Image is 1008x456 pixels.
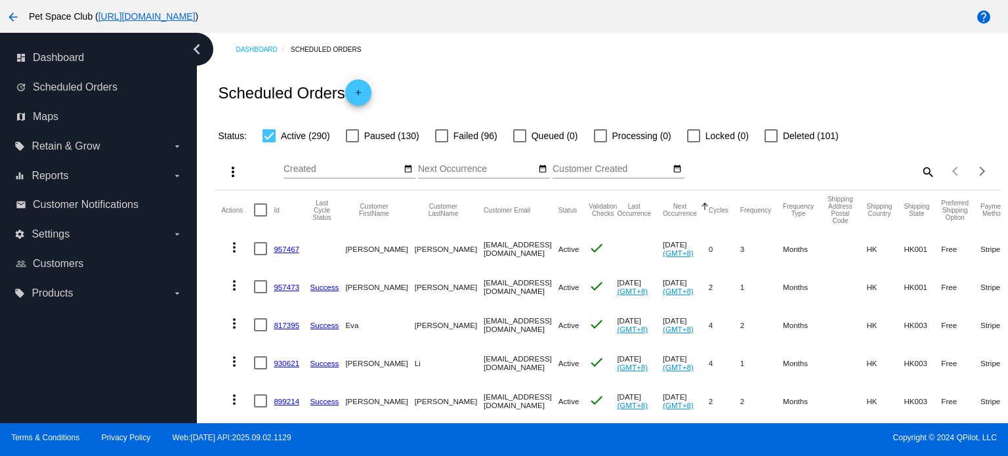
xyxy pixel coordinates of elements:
i: arrow_drop_down [172,288,182,299]
mat-header-cell: Validation Checks [589,190,617,230]
a: [URL][DOMAIN_NAME] [98,11,196,22]
a: (GMT+8) [663,363,694,371]
mat-icon: more_vert [226,392,242,407]
mat-cell: Free [941,306,980,344]
span: Processing (0) [612,128,671,144]
mat-cell: Months [783,382,826,420]
span: Reports [31,170,68,182]
h2: Scheduled Orders [218,79,371,106]
mat-cell: [DATE] [663,344,709,382]
a: map Maps [16,106,182,127]
mat-cell: Months [783,306,826,344]
button: Change sorting for ShippingPostcode [826,196,854,224]
a: Success [310,283,339,291]
mat-cell: 3 [740,230,783,268]
i: settings [14,229,25,239]
a: (GMT+8) [617,363,648,371]
mat-cell: HK [866,382,904,420]
span: Customer Notifications [33,199,138,211]
a: (GMT+8) [617,325,648,333]
mat-icon: search [919,161,935,182]
button: Change sorting for ShippingCountry [866,203,892,217]
i: arrow_drop_down [172,171,182,181]
mat-cell: 4 [709,306,740,344]
a: Privacy Policy [102,433,151,442]
mat-icon: date_range [673,164,682,175]
mat-icon: more_vert [226,278,242,293]
i: email [16,199,26,210]
i: update [16,82,26,93]
mat-cell: [DATE] [663,268,709,306]
a: (GMT+8) [663,249,694,257]
span: Scheduled Orders [33,81,117,93]
mat-cell: 2 [740,306,783,344]
span: Status: [218,131,247,141]
button: Change sorting for LastProcessingCycleId [310,199,334,221]
span: Failed (96) [453,128,497,144]
mat-cell: HK [866,230,904,268]
mat-cell: [PERSON_NAME] [345,230,414,268]
button: Previous page [943,158,969,184]
mat-cell: HK001 [904,230,941,268]
mat-cell: [PERSON_NAME] [345,268,414,306]
a: (GMT+8) [663,401,694,409]
span: Active [558,321,579,329]
input: Created [283,164,402,175]
mat-header-cell: Actions [221,190,254,230]
button: Next page [969,158,996,184]
a: 957473 [274,283,299,291]
a: Terms & Conditions [11,433,79,442]
mat-cell: HK [866,268,904,306]
i: arrow_drop_down [172,229,182,239]
a: Dashboard [236,39,291,60]
mat-cell: 1 [740,344,783,382]
span: Pet Space Club ( ) [29,11,198,22]
mat-cell: [PERSON_NAME] [345,344,414,382]
mat-icon: arrow_back [5,9,21,25]
mat-cell: [DATE] [617,306,663,344]
mat-cell: 2 [709,382,740,420]
a: Success [310,321,339,329]
a: Success [310,397,339,405]
button: Change sorting for LastOccurrenceUtc [617,203,651,217]
a: 930621 [274,359,299,367]
span: Dashboard [33,52,84,64]
button: Change sorting for ShippingState [904,203,929,217]
mat-cell: 2 [740,382,783,420]
mat-cell: [PERSON_NAME] [415,230,484,268]
mat-icon: help [976,9,992,25]
button: Change sorting for PaymentMethod.Type [980,203,1006,217]
mat-cell: Months [783,268,826,306]
mat-icon: more_vert [226,316,242,331]
a: Scheduled Orders [291,39,373,60]
span: Retain & Grow [31,140,100,152]
mat-cell: [DATE] [663,306,709,344]
mat-cell: HK003 [904,344,941,382]
span: Deleted (101) [783,128,839,144]
span: Maps [33,111,58,123]
mat-cell: [DATE] [617,344,663,382]
mat-icon: check [589,354,604,370]
mat-icon: date_range [404,164,413,175]
a: (GMT+8) [617,287,648,295]
a: 957467 [274,245,299,253]
mat-cell: [PERSON_NAME] [415,382,484,420]
span: Products [31,287,73,299]
mat-icon: more_vert [225,164,241,180]
button: Change sorting for CustomerLastName [415,203,472,217]
i: dashboard [16,52,26,63]
i: equalizer [14,171,25,181]
button: Change sorting for Cycles [709,206,728,214]
a: 817395 [274,321,299,329]
mat-cell: 0 [709,230,740,268]
mat-cell: [EMAIL_ADDRESS][DOMAIN_NAME] [484,344,558,382]
span: Active [558,283,579,291]
button: Change sorting for FrequencyType [783,203,814,217]
mat-cell: [DATE] [663,382,709,420]
a: dashboard Dashboard [16,47,182,68]
mat-cell: Free [941,230,980,268]
mat-cell: Free [941,344,980,382]
a: (GMT+8) [663,325,694,333]
span: Active (290) [281,128,330,144]
input: Next Occurrence [418,164,536,175]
